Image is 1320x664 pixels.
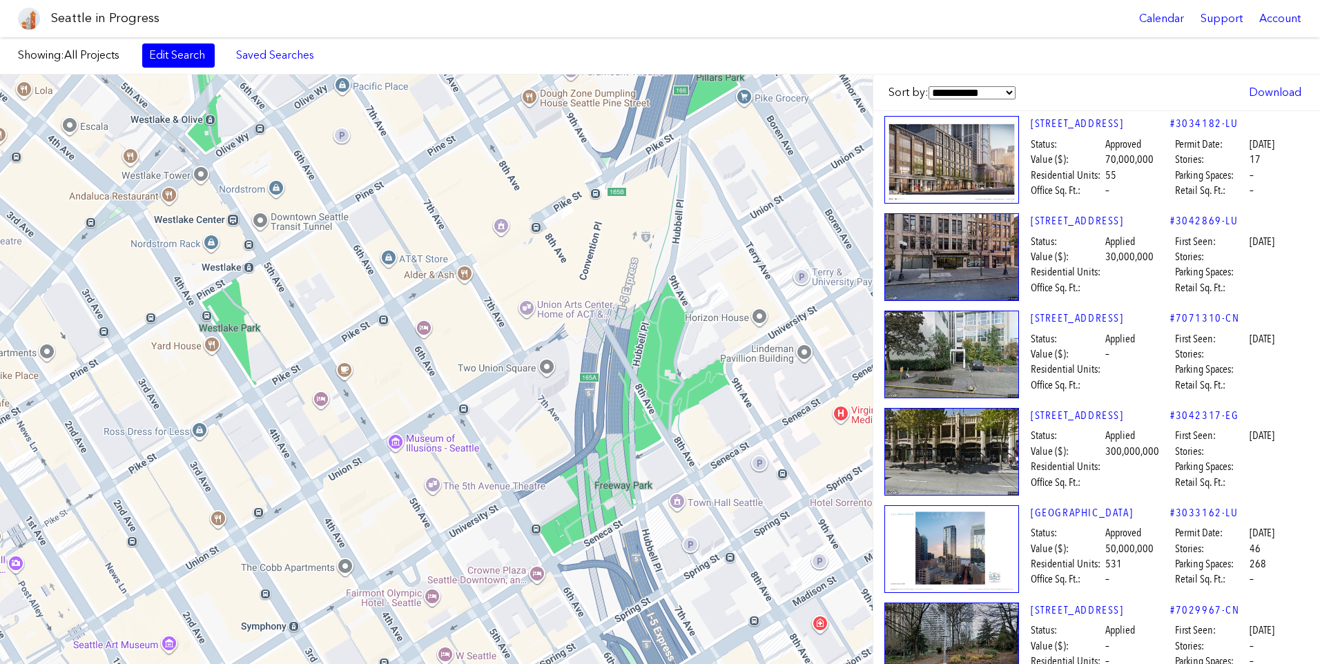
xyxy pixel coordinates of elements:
[1105,444,1159,459] span: 300,000,000
[1250,525,1274,540] span: [DATE]
[229,43,322,67] a: Saved Searches
[1031,572,1103,587] span: Office Sq. Ft.:
[1170,505,1239,520] a: #3033162-LU
[1250,331,1274,346] span: [DATE]
[1175,249,1248,264] span: Stories:
[1105,152,1154,167] span: 70,000,000
[1250,541,1261,556] span: 46
[1105,623,1135,638] span: Applied
[1170,603,1240,618] a: #7029967-CN
[1031,346,1103,362] span: Value ($):
[142,43,215,67] a: Edit Search
[1175,168,1248,183] span: Parking Spaces:
[1031,362,1103,377] span: Residential Units:
[1250,183,1254,198] span: –
[1175,137,1248,152] span: Permit Date:
[1031,311,1170,326] a: [STREET_ADDRESS]
[1250,137,1274,152] span: [DATE]
[1105,541,1154,556] span: 50,000,000
[64,48,119,61] span: All Projects
[1242,81,1308,104] a: Download
[1175,572,1248,587] span: Retail Sq. Ft.:
[1031,556,1103,572] span: Residential Units:
[1175,346,1248,362] span: Stories:
[1031,280,1103,295] span: Office Sq. Ft.:
[1105,234,1135,249] span: Applied
[1031,137,1103,152] span: Status:
[1031,213,1170,228] a: [STREET_ADDRESS]
[1175,280,1248,295] span: Retail Sq. Ft.:
[1175,556,1248,572] span: Parking Spaces:
[1170,116,1239,131] a: #3034182-LU
[1175,331,1248,346] span: First Seen:
[1105,346,1109,362] span: –
[1105,137,1141,152] span: Approved
[1105,572,1109,587] span: –
[1175,638,1248,654] span: Stories:
[1175,378,1248,393] span: Retail Sq. Ft.:
[1031,378,1103,393] span: Office Sq. Ft.:
[1250,638,1254,654] span: –
[1170,311,1240,326] a: #7071310-CN
[18,8,40,30] img: favicon-96x96.png
[1170,213,1239,228] a: #3042869-LU
[884,505,1019,593] img: 69.jpg
[1105,168,1116,183] span: 55
[1031,541,1103,556] span: Value ($):
[1250,168,1254,183] span: –
[18,48,128,63] label: Showing:
[1175,264,1248,280] span: Parking Spaces:
[1105,525,1141,540] span: Approved
[1031,116,1170,131] a: [STREET_ADDRESS]
[884,311,1019,398] img: 1000_UNION_ST_SEATTLE.jpg
[1031,428,1103,443] span: Status:
[884,213,1019,301] img: 119_PINE_ST_SEATTLE.jpg
[929,86,1016,99] select: Sort by:
[1031,623,1103,638] span: Status:
[1105,183,1109,198] span: –
[1105,331,1135,346] span: Applied
[1031,505,1170,520] a: [GEOGRAPHIC_DATA]
[1105,556,1122,572] span: 531
[884,116,1019,204] img: 23.jpg
[1105,249,1154,264] span: 30,000,000
[1031,234,1103,249] span: Status:
[1175,152,1248,167] span: Stories:
[1105,638,1109,654] span: –
[1175,183,1248,198] span: Retail Sq. Ft.:
[1031,249,1103,264] span: Value ($):
[1031,331,1103,346] span: Status:
[1175,623,1248,638] span: First Seen:
[1175,444,1248,459] span: Stories:
[1250,623,1274,638] span: [DATE]
[1250,152,1261,167] span: 17
[1031,525,1103,540] span: Status:
[1031,603,1170,618] a: [STREET_ADDRESS]
[1250,234,1274,249] span: [DATE]
[1031,183,1103,198] span: Office Sq. Ft.:
[1031,459,1103,474] span: Residential Units:
[889,85,1016,100] label: Sort by:
[1175,459,1248,474] span: Parking Spaces:
[1031,168,1103,183] span: Residential Units:
[884,408,1019,496] img: 1401_3RD_AVE_SEATTLE.jpg
[1175,525,1248,540] span: Permit Date:
[1105,428,1135,443] span: Applied
[1175,541,1248,556] span: Stories:
[1031,638,1103,654] span: Value ($):
[1250,556,1266,572] span: 268
[1031,152,1103,167] span: Value ($):
[1250,572,1254,587] span: –
[51,10,159,27] h1: Seattle in Progress
[1175,362,1248,377] span: Parking Spaces:
[1031,408,1170,423] a: [STREET_ADDRESS]
[1031,444,1103,459] span: Value ($):
[1250,428,1274,443] span: [DATE]
[1170,408,1239,423] a: #3042317-EG
[1175,234,1248,249] span: First Seen:
[1031,264,1103,280] span: Residential Units:
[1175,475,1248,490] span: Retail Sq. Ft.:
[1031,475,1103,490] span: Office Sq. Ft.:
[1175,428,1248,443] span: First Seen:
